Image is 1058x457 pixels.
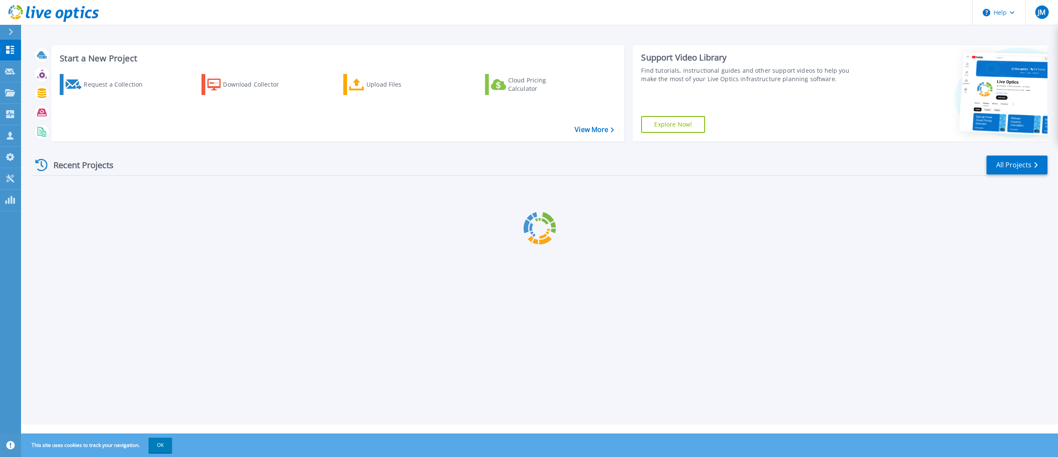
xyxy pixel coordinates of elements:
[148,438,172,453] button: OK
[84,76,151,93] div: Request a Collection
[32,155,125,175] div: Recent Projects
[60,74,154,95] a: Request a Collection
[366,76,434,93] div: Upload Files
[508,76,575,93] div: Cloud Pricing Calculator
[641,116,705,133] a: Explore Now!
[202,74,295,95] a: Download Collector
[485,74,579,95] a: Cloud Pricing Calculator
[641,52,855,63] div: Support Video Library
[1038,9,1045,16] span: JM
[641,66,855,83] div: Find tutorials, instructional guides and other support videos to help you make the most of your L...
[575,126,614,134] a: View More
[986,156,1047,174] a: All Projects
[343,74,437,95] a: Upload Files
[223,76,290,93] div: Download Collector
[60,54,614,63] h3: Start a New Project
[23,438,172,453] span: This site uses cookies to track your navigation.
